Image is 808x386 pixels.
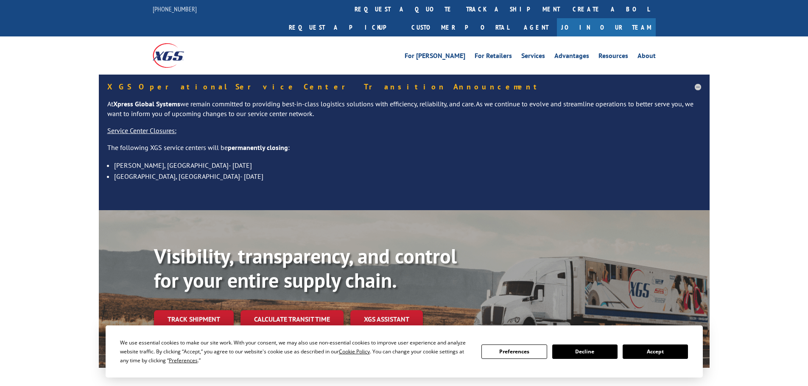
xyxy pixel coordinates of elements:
[106,325,703,378] div: Cookie Consent Prompt
[107,99,701,126] p: At we remain committed to providing best-in-class logistics solutions with efficiency, reliabilit...
[350,310,423,328] a: XGS ASSISTANT
[557,18,656,36] a: Join Our Team
[405,53,465,62] a: For [PERSON_NAME]
[113,100,180,108] strong: Xpress Global Systems
[554,53,589,62] a: Advantages
[154,243,457,294] b: Visibility, transparency, and control for your entire supply chain.
[282,18,405,36] a: Request a pickup
[515,18,557,36] a: Agent
[114,160,701,171] li: [PERSON_NAME], [GEOGRAPHIC_DATA]- [DATE]
[598,53,628,62] a: Resources
[240,310,344,328] a: Calculate transit time
[107,143,701,160] p: The following XGS service centers will be :
[120,338,471,365] div: We use essential cookies to make our site work. With your consent, we may also use non-essential ...
[475,53,512,62] a: For Retailers
[228,143,288,152] strong: permanently closing
[552,344,618,359] button: Decline
[107,126,176,135] u: Service Center Closures:
[169,357,198,364] span: Preferences
[114,171,701,182] li: [GEOGRAPHIC_DATA], [GEOGRAPHIC_DATA]- [DATE]
[623,344,688,359] button: Accept
[521,53,545,62] a: Services
[405,18,515,36] a: Customer Portal
[153,5,197,13] a: [PHONE_NUMBER]
[339,348,370,355] span: Cookie Policy
[481,344,547,359] button: Preferences
[637,53,656,62] a: About
[107,83,701,91] h5: XGS Operational Service Center Transition Announcement
[154,310,234,328] a: Track shipment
